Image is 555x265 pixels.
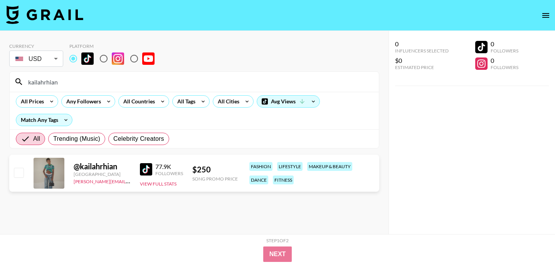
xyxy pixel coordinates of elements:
div: Any Followers [62,96,103,107]
button: open drawer [538,8,553,23]
div: fitness [273,176,294,184]
button: View Full Stats [140,181,177,187]
div: dance [249,176,268,184]
div: All Countries [119,96,156,107]
img: Instagram [112,52,124,65]
div: Step 1 of 2 [266,238,289,243]
div: 0 [491,40,518,48]
div: fashion [249,162,272,171]
iframe: Drift Widget Chat Controller [516,226,546,256]
div: All Tags [173,96,197,107]
div: Influencers Selected [395,48,449,54]
input: Search by User Name [24,76,374,88]
div: Platform [69,43,161,49]
span: Trending (Music) [53,134,100,143]
div: [GEOGRAPHIC_DATA] [74,171,131,177]
div: 77.9K [155,163,183,170]
div: 0 [395,40,449,48]
span: Celebrity Creators [113,134,164,143]
div: Followers [491,48,518,54]
div: All Cities [213,96,241,107]
div: Estimated Price [395,64,449,70]
div: $ 250 [192,165,238,174]
img: TikTok [140,163,152,176]
div: lifestyle [277,162,303,171]
img: YouTube [142,52,155,65]
div: Avg Views [257,96,320,107]
div: 0 [491,57,518,64]
div: Match Any Tags [16,114,72,126]
div: $0 [395,57,449,64]
div: @ kailahrhian [74,162,131,171]
div: Song Promo Price [192,176,238,182]
div: USD [11,52,62,66]
img: Grail Talent [6,5,83,24]
div: makeup & beauty [307,162,352,171]
span: All [33,134,40,143]
img: TikTok [81,52,94,65]
a: [PERSON_NAME][EMAIL_ADDRESS][PERSON_NAME][DOMAIN_NAME] [74,177,224,184]
div: Followers [155,170,183,176]
button: Next [263,246,292,262]
div: All Prices [16,96,45,107]
div: Currency [9,43,63,49]
div: Followers [491,64,518,70]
